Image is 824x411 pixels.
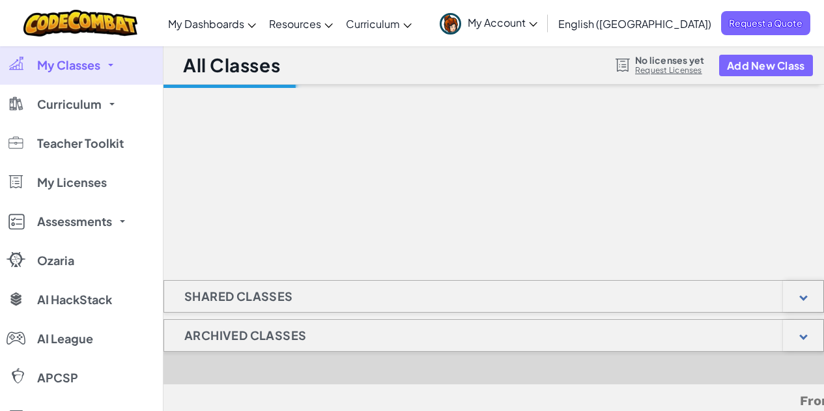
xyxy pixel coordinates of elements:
span: My Licenses [37,177,107,188]
a: My Dashboards [162,6,263,41]
a: Request a Quote [721,11,810,35]
span: No licenses yet [635,55,704,65]
h1: Shared Classes [164,280,313,313]
img: CodeCombat logo [23,10,137,36]
span: My Account [468,16,537,29]
span: Resources [269,17,321,31]
h1: All Classes [183,53,280,78]
button: Add New Class [719,55,813,76]
span: Curriculum [346,17,400,31]
span: My Dashboards [168,17,244,31]
a: Curriculum [339,6,418,41]
a: English ([GEOGRAPHIC_DATA]) [552,6,718,41]
h1: Archived Classes [164,319,326,352]
span: AI League [37,333,93,345]
img: avatar [440,13,461,35]
span: My Classes [37,59,100,71]
a: Resources [263,6,339,41]
span: Assessments [37,216,112,227]
span: English ([GEOGRAPHIC_DATA]) [558,17,711,31]
span: Ozaria [37,255,74,266]
span: Teacher Toolkit [37,137,124,149]
a: My Account [433,3,544,44]
span: AI HackStack [37,294,112,305]
span: Curriculum [37,98,102,110]
a: Request Licenses [635,65,704,76]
